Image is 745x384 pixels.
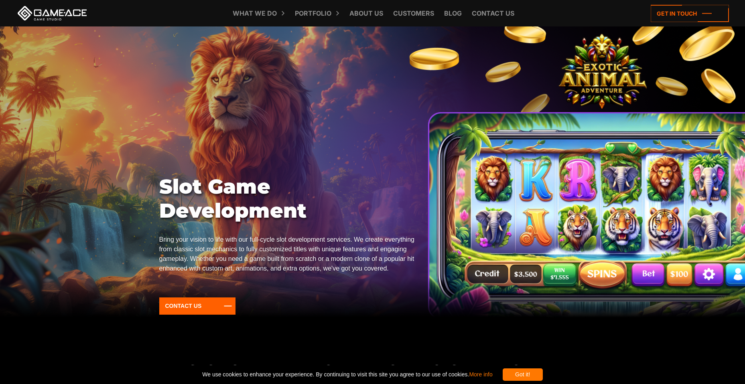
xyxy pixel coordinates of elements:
h2: Slot Game Development Services We Provide [159,363,586,376]
h1: Slot Game Development [159,175,415,223]
a: More info [469,371,492,378]
p: Bring your vision to life with our full-cycle slot development services. We create everything fro... [159,235,415,273]
span: We use cookies to enhance your experience. By continuing to visit this site you agree to our use ... [202,368,492,381]
a: Contact Us [159,297,236,315]
a: Get in touch [651,5,729,22]
div: Got it! [503,368,543,381]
